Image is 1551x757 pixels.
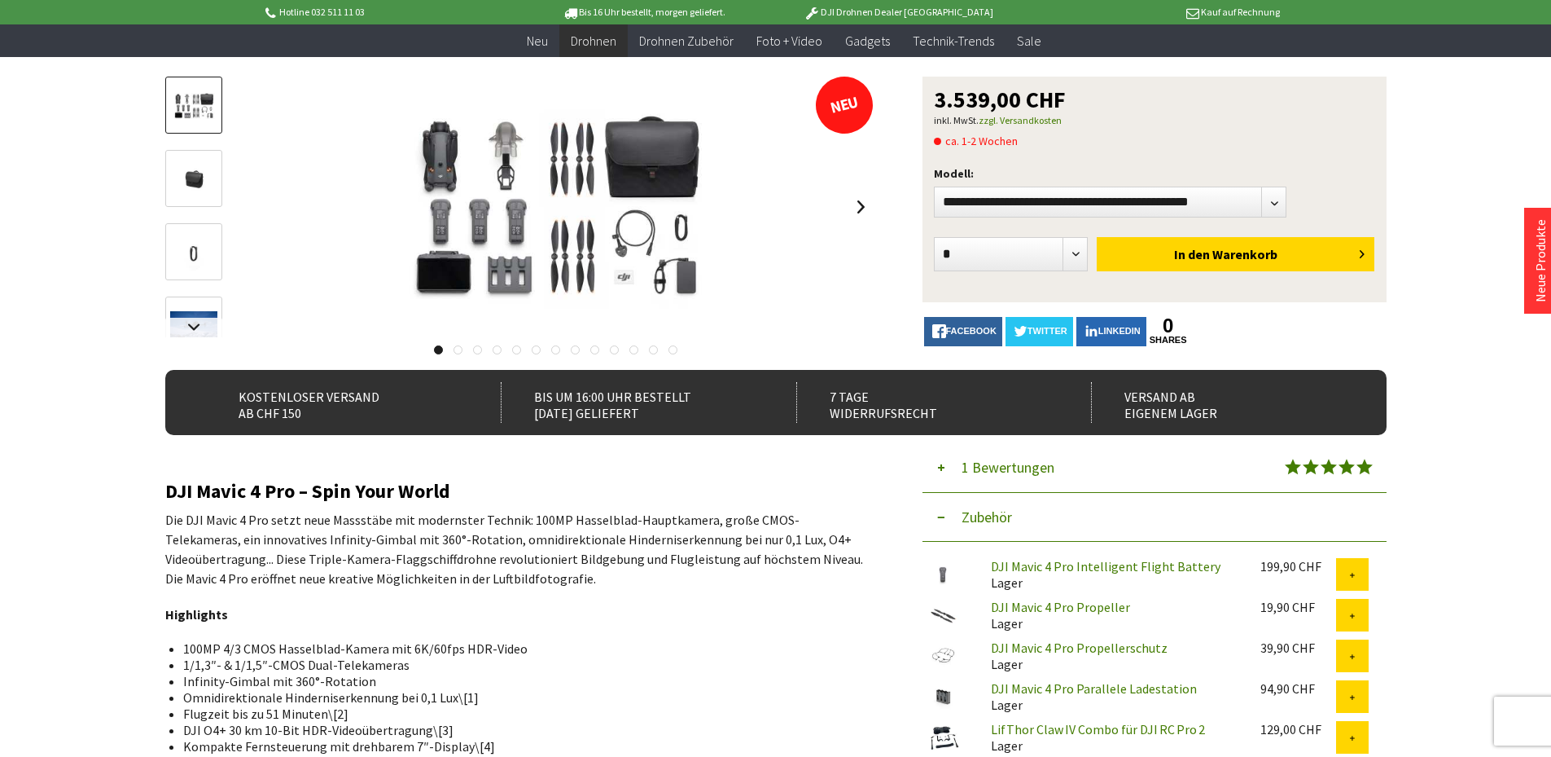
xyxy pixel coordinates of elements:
p: Die DJI Mavic 4 Pro setzt neue Massstäbe mit modernster Technik: 100MP Hasselblad-Hauptkamera, gr... [165,510,874,588]
p: Kauf auf Rechnung [1026,2,1280,22]
a: DJI Mavic 4 Pro Parallele Ladestation [991,680,1197,697]
span: Warenkorb [1212,246,1277,262]
a: Neu [515,24,559,58]
p: DJI Drohnen Dealer [GEOGRAPHIC_DATA] [771,2,1025,22]
a: Neue Produkte [1532,219,1549,302]
div: 39,90 CHF [1260,640,1336,656]
h2: DJI Mavic 4 Pro – Spin Your World [165,481,874,502]
p: Hotline 032 511 11 03 [263,2,517,22]
p: Modell: [934,164,1375,183]
img: DJI Mavic 4 Pro Parallele Ladestation [922,680,963,711]
a: DJI Mavic 4 Pro Propellerschutz [991,640,1168,656]
span: Drohnen Zubehör [639,33,734,49]
a: twitter [1006,317,1073,346]
a: Gadgets [834,24,901,58]
div: Versand ab eigenem Lager [1091,382,1351,423]
li: Infinity-Gimbal mit 360°-Rotation [183,673,861,689]
span: Neu [527,33,548,49]
li: DJI O4+ 30 km 10-Bit HDR-Videoübertragung\[3] [183,722,861,738]
img: DJI Mavic 4 Pro [382,77,729,337]
div: Lager [978,721,1247,754]
button: In den Warenkorb [1097,237,1374,271]
a: Technik-Trends [901,24,1006,58]
div: 7 Tage Widerrufsrecht [796,382,1056,423]
img: DJI Mavic 4 Pro Propeller [922,599,963,630]
a: LifThor Claw IV Combo für DJI RC Pro 2 [991,721,1205,737]
a: Sale [1006,24,1053,58]
a: DJI Mavic 4 Pro Propeller [991,599,1130,615]
div: Lager [978,640,1247,672]
a: facebook [924,317,1002,346]
div: 94,90 CHF [1260,680,1336,697]
p: Bis 16 Uhr bestellt, morgen geliefert. [517,2,771,22]
div: Bis um 16:00 Uhr bestellt [DATE] geliefert [501,382,760,423]
span: 3.539,00 CHF [934,88,1066,111]
button: Zubehör [922,493,1387,542]
img: DJI Mavic 4 Pro Intelligent Flight Battery [922,558,963,589]
a: Drohnen Zubehör [628,24,745,58]
span: Gadgets [845,33,890,49]
li: Kompakte Fernsteuerung mit drehbarem 7″-Display\[4] [183,738,861,755]
span: Technik-Trends [913,33,994,49]
li: Flugzeit bis zu 51 Minuten\[2] [183,706,861,722]
button: 1 Bewertungen [922,443,1387,493]
img: LifThor Claw IV Combo für DJI RC Pro 2 [922,721,963,755]
div: 199,90 CHF [1260,558,1336,574]
div: Lager [978,599,1247,632]
a: zzgl. Versandkosten [979,114,1062,126]
span: ca. 1-2 Wochen [934,131,1018,151]
a: Drohnen [559,24,628,58]
div: 19,90 CHF [1260,599,1336,615]
span: twitter [1027,326,1067,336]
a: DJI Mavic 4 Pro Intelligent Flight Battery [991,558,1220,574]
span: Drohnen [571,33,616,49]
img: DJI Mavic 4 Pro Propellerschutz [922,640,963,671]
a: shares [1150,335,1187,345]
div: Lager [978,558,1247,591]
a: LinkedIn [1076,317,1146,346]
li: 1/1,3″- & 1/1,5″-CMOS Dual-Telekameras [183,657,861,673]
span: Foto + Video [756,33,822,49]
span: facebook [946,326,997,336]
span: LinkedIn [1098,326,1141,336]
span: In den [1174,246,1210,262]
img: Vorschau: DJI Mavic 4 Pro [170,88,217,124]
li: Omnidirektionale Hinderniserkennung bei 0,1 Lux\[1] [183,689,861,706]
li: 100MP 4/3 CMOS Hasselblad-Kamera mit 6K/60fps HDR-Video [183,640,861,657]
a: 0 [1150,317,1187,335]
p: inkl. MwSt. [934,111,1375,130]
div: 129,00 CHF [1260,721,1336,737]
div: Lager [978,680,1247,713]
a: Foto + Video [745,24,834,58]
strong: Highlights [165,606,228,623]
span: Sale [1017,33,1041,49]
div: Kostenloser Versand ab CHF 150 [206,382,466,423]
